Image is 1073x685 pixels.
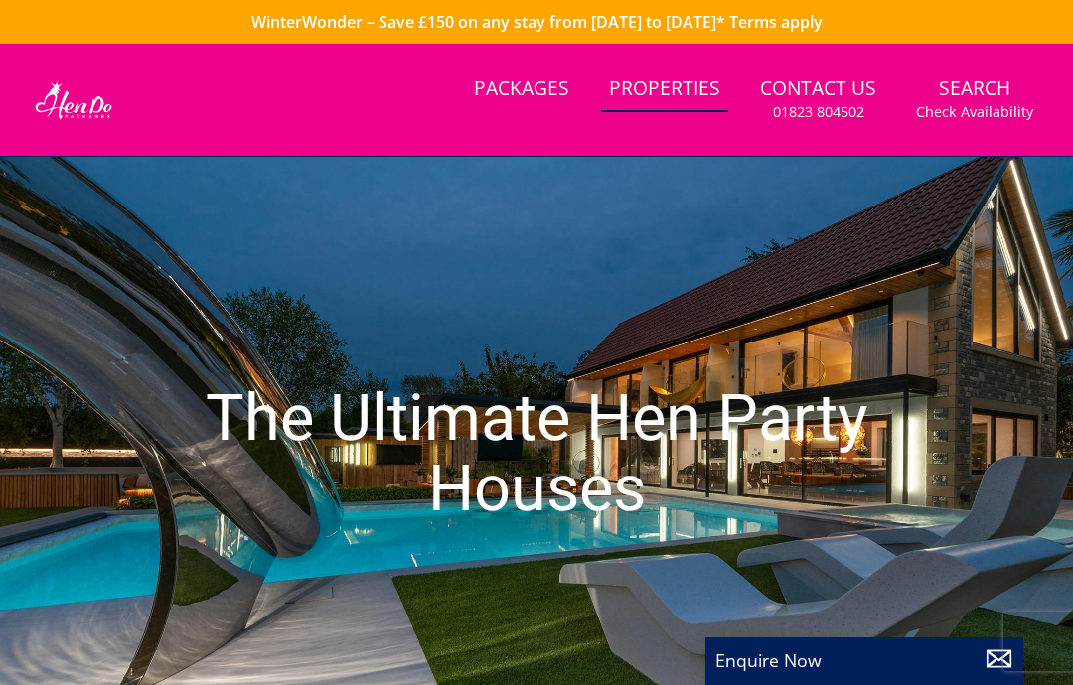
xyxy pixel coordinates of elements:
[908,68,1041,132] a: SearchCheck Availability
[773,102,864,122] small: 01823 804502
[601,68,728,112] a: Properties
[752,68,884,132] a: Contact Us01823 804502
[32,80,115,120] img: Hen Do Packages
[466,68,577,112] a: Packages
[916,102,1033,122] small: Check Availability
[161,343,912,565] h1: The Ultimate Hen Party Houses
[715,647,1013,673] p: Enquire Now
